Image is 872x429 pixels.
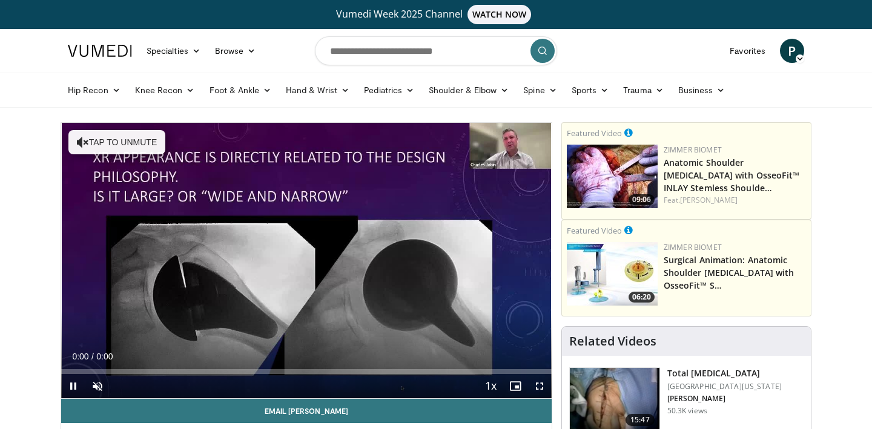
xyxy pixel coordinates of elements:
a: Hand & Wrist [279,78,357,102]
p: [GEOGRAPHIC_DATA][US_STATE] [667,382,782,391]
div: Feat. [664,195,806,206]
a: P [780,39,804,63]
a: Business [671,78,733,102]
a: Spine [516,78,564,102]
img: 59d0d6d9-feca-4357-b9cd-4bad2cd35cb6.150x105_q85_crop-smart_upscale.jpg [567,145,658,208]
a: Hip Recon [61,78,128,102]
small: Featured Video [567,225,622,236]
a: 06:20 [567,242,658,306]
span: WATCH NOW [467,5,532,24]
a: Trauma [616,78,671,102]
a: Pediatrics [357,78,421,102]
a: Zimmer Biomet [664,242,722,252]
span: 0:00 [96,352,113,361]
button: Enable picture-in-picture mode [503,374,527,398]
input: Search topics, interventions [315,36,557,65]
button: Tap to unmute [68,130,165,154]
h3: Total [MEDICAL_DATA] [667,367,782,379]
a: Foot & Ankle [202,78,279,102]
button: Unmute [85,374,110,398]
h4: Related Videos [569,334,656,349]
span: 09:06 [629,194,655,205]
a: Zimmer Biomet [664,145,722,155]
small: Featured Video [567,128,622,139]
a: Email [PERSON_NAME] [61,399,552,423]
button: Pause [61,374,85,398]
video-js: Video Player [61,123,552,399]
a: Sports [564,78,616,102]
button: Fullscreen [527,374,552,398]
button: Playback Rate [479,374,503,398]
span: 06:20 [629,292,655,303]
a: Knee Recon [128,78,202,102]
a: [PERSON_NAME] [680,195,738,205]
span: 0:00 [72,352,88,361]
a: Shoulder & Elbow [421,78,516,102]
a: 09:06 [567,145,658,208]
div: Progress Bar [61,369,552,374]
span: / [91,352,94,361]
a: Vumedi Week 2025 ChannelWATCH NOW [70,5,802,24]
a: Surgical Animation: Anatomic Shoulder [MEDICAL_DATA] with OsseoFit™ S… [664,254,794,291]
a: Anatomic Shoulder [MEDICAL_DATA] with OsseoFit™ INLAY Stemless Shoulde… [664,157,800,194]
a: Favorites [722,39,773,63]
p: [PERSON_NAME] [667,394,782,404]
img: VuMedi Logo [68,45,132,57]
p: 50.3K views [667,406,707,416]
img: 84e7f812-2061-4fff-86f6-cdff29f66ef4.150x105_q85_crop-smart_upscale.jpg [567,242,658,306]
a: Browse [208,39,263,63]
span: 15:47 [626,414,655,426]
a: Specialties [139,39,208,63]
